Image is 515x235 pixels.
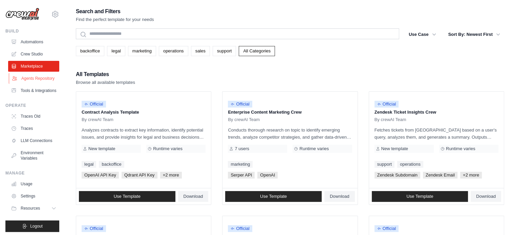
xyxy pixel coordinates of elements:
[8,135,59,146] a: LLM Connections
[30,224,43,229] span: Logout
[88,146,115,151] span: New template
[374,101,399,108] span: Official
[260,194,287,199] span: Use Template
[374,172,420,179] span: Zendesk Subdomain
[122,172,157,179] span: Qdrant API Key
[5,170,59,176] div: Manage
[8,111,59,122] a: Traces Old
[5,28,59,34] div: Build
[225,191,322,202] a: Use Template
[8,49,59,60] a: Crew Studio
[330,194,349,199] span: Download
[406,194,433,199] span: Use Template
[228,117,260,122] span: By crewAI Team
[405,28,440,41] button: Use Case
[374,109,498,116] p: Zendesk Ticket Insights Crew
[21,206,40,211] span: Resources
[160,172,182,179] span: +2 more
[178,191,209,202] a: Download
[76,79,135,86] p: Browse all available templates
[213,46,236,56] a: support
[8,123,59,134] a: Traces
[374,117,406,122] span: By crewAI Team
[82,109,206,116] p: Contract Analysis Template
[228,161,253,168] a: marketing
[228,172,255,179] span: Serper API
[8,203,59,214] button: Resources
[381,146,408,151] span: New template
[235,146,249,151] span: 7 users
[99,161,124,168] a: backoffice
[159,46,188,56] a: operations
[228,109,352,116] p: Enterprise Content Marketing Crew
[374,126,498,141] p: Fetches tickets from [GEOGRAPHIC_DATA] based on a user's query, analyzes them, and generates a su...
[153,146,183,151] span: Runtime varies
[9,73,60,84] a: Agents Repository
[444,28,504,41] button: Sort By: Newest First
[5,220,59,232] button: Logout
[79,191,175,202] a: Use Template
[257,172,278,179] span: OpenAI
[82,117,113,122] span: By crewAI Team
[8,147,59,164] a: Environment Variables
[228,225,252,232] span: Official
[446,146,475,151] span: Runtime varies
[76,16,154,23] p: Find the perfect template for your needs
[82,161,96,168] a: legal
[8,61,59,72] a: Marketplace
[374,225,399,232] span: Official
[397,161,423,168] a: operations
[191,46,210,56] a: sales
[76,46,104,56] a: backoffice
[82,101,106,108] span: Official
[324,191,355,202] a: Download
[8,85,59,96] a: Tools & Integrations
[114,194,141,199] span: Use Template
[5,103,59,108] div: Operate
[76,7,154,16] h2: Search and Filters
[228,126,352,141] p: Conducts thorough research on topic to identify emerging trends, analyze competitor strategies, a...
[107,46,125,56] a: legal
[460,172,482,179] span: +2 more
[228,101,252,108] span: Official
[128,46,156,56] a: marketing
[374,161,394,168] a: support
[82,172,119,179] span: OpenAI API Key
[8,179,59,189] a: Usage
[239,46,275,56] a: All Categories
[372,191,468,202] a: Use Template
[82,126,206,141] p: Analyzes contracts to extract key information, identify potential issues, and provide insights fo...
[471,191,501,202] a: Download
[184,194,203,199] span: Download
[476,194,496,199] span: Download
[423,172,457,179] span: Zendesk Email
[82,225,106,232] span: Official
[76,70,135,79] h2: All Templates
[299,146,329,151] span: Runtime varies
[8,37,59,47] a: Automations
[8,191,59,202] a: Settings
[5,8,39,21] img: Logo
